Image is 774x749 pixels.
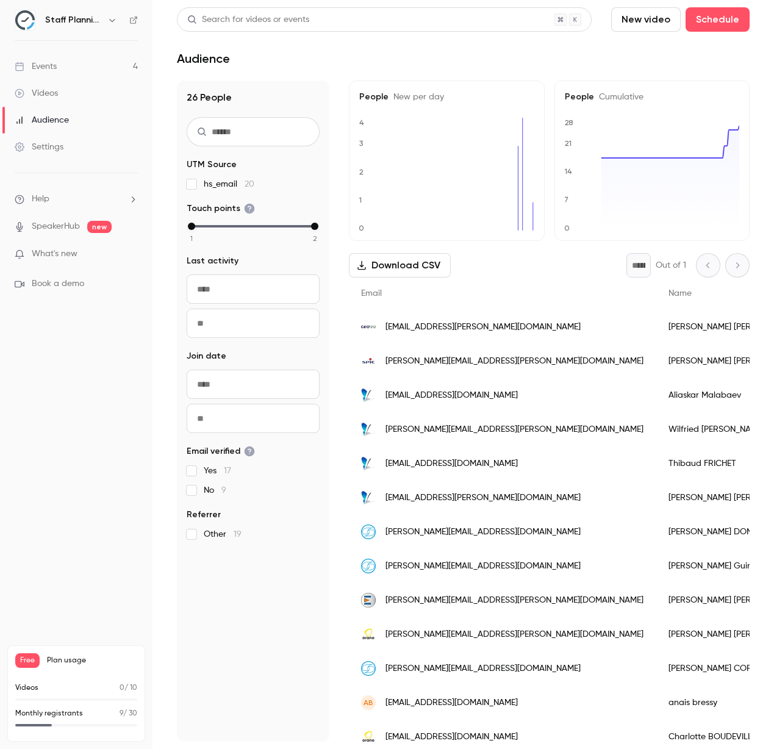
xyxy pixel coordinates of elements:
[204,465,231,477] span: Yes
[45,14,102,26] h6: Staff Planning
[120,684,124,692] span: 0
[385,321,581,334] span: [EMAIL_ADDRESS][PERSON_NAME][DOMAIN_NAME]
[204,528,242,540] span: Other
[47,656,137,665] span: Plan usage
[385,526,581,539] span: [PERSON_NAME][EMAIL_ADDRESS][DOMAIN_NAME]
[190,233,193,244] span: 1
[564,224,570,232] text: 0
[385,355,643,368] span: [PERSON_NAME][EMAIL_ADDRESS][PERSON_NAME][DOMAIN_NAME]
[564,168,572,176] text: 14
[361,661,376,676] img: ortec.fr
[359,118,364,127] text: 4
[361,627,376,642] img: orano.group
[15,653,40,668] span: Free
[564,196,568,204] text: 7
[385,560,581,573] span: [PERSON_NAME][EMAIL_ADDRESS][DOMAIN_NAME]
[389,93,444,101] span: New per day
[361,354,376,368] img: spie.com
[668,289,692,298] span: Name
[565,91,740,103] h5: People
[361,388,376,403] img: crysalead.com
[361,490,376,505] img: crysalead.com
[177,51,230,66] h1: Audience
[359,139,364,148] text: 3
[385,731,518,744] span: [EMAIL_ADDRESS][DOMAIN_NAME]
[32,220,80,233] a: SpeakerHub
[385,457,518,470] span: [EMAIL_ADDRESS][DOMAIN_NAME]
[361,320,376,334] img: geo212.fr
[361,422,376,437] img: crysalead.com
[245,180,254,188] span: 20
[224,467,231,475] span: 17
[204,484,226,496] span: No
[385,662,581,675] span: [PERSON_NAME][EMAIL_ADDRESS][DOMAIN_NAME]
[32,193,49,206] span: Help
[187,274,320,304] input: From
[385,697,518,709] span: [EMAIL_ADDRESS][DOMAIN_NAME]
[311,223,318,230] div: max
[359,224,364,232] text: 0
[187,255,238,267] span: Last activity
[361,456,376,471] img: crysalead.com
[234,530,242,539] span: 19
[385,423,643,436] span: [PERSON_NAME][EMAIL_ADDRESS][PERSON_NAME][DOMAIN_NAME]
[187,90,320,105] h1: 26 People
[187,370,320,399] input: From
[364,697,373,708] span: ab
[120,710,123,717] span: 9
[15,708,83,719] p: Monthly registrants
[15,193,138,206] li: help-dropdown-opener
[15,114,69,126] div: Audience
[349,253,451,278] button: Download CSV
[565,139,572,148] text: 21
[686,7,750,32] button: Schedule
[361,729,376,744] img: orano.group
[611,7,681,32] button: New video
[385,628,643,641] span: [PERSON_NAME][EMAIL_ADDRESS][PERSON_NAME][DOMAIN_NAME]
[359,196,362,204] text: 1
[187,159,237,171] span: UTM Source
[32,248,77,260] span: What's new
[361,289,382,298] span: Email
[385,594,643,607] span: [PERSON_NAME][EMAIL_ADDRESS][PERSON_NAME][DOMAIN_NAME]
[187,309,320,338] input: To
[221,486,226,495] span: 9
[15,10,35,30] img: Staff Planning
[188,223,195,230] div: min
[32,278,84,290] span: Book a demo
[361,525,376,539] img: ortec.fr
[385,389,518,402] span: [EMAIL_ADDRESS][DOMAIN_NAME]
[120,683,137,693] p: / 10
[187,404,320,433] input: To
[187,13,309,26] div: Search for videos or events
[361,559,376,573] img: ortec.fr
[15,141,63,153] div: Settings
[359,91,534,103] h5: People
[385,492,581,504] span: [EMAIL_ADDRESS][PERSON_NAME][DOMAIN_NAME]
[187,202,255,215] span: Touch points
[15,87,58,99] div: Videos
[15,683,38,693] p: Videos
[361,593,376,607] img: mestra.fr
[187,509,221,521] span: Referrer
[87,221,112,233] span: new
[656,259,686,271] p: Out of 1
[187,445,255,457] span: Email verified
[123,249,138,260] iframe: Noticeable Trigger
[594,93,643,101] span: Cumulative
[15,60,57,73] div: Events
[187,350,226,362] span: Join date
[313,233,317,244] span: 2
[565,118,573,127] text: 28
[120,708,137,719] p: / 30
[359,168,364,176] text: 2
[204,178,254,190] span: hs_email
